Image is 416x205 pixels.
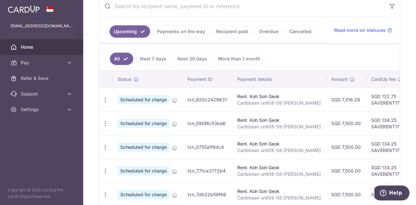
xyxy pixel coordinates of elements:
iframe: Opens a widget where you can find more information [374,186,409,202]
span: Amount [331,76,348,83]
p: Caribbean unit08-08 [PERSON_NAME] [237,100,321,106]
span: Scheduled for charge [118,166,169,175]
th: Payment details [232,71,326,88]
span: Pay [21,59,64,66]
a: Next 30 days [173,53,211,65]
span: Status [118,76,132,83]
span: Support [21,91,64,97]
td: SGD 7,416.28 [326,88,366,111]
td: SGD 134.25 SAVERENT179 [366,135,408,159]
span: Home [21,44,64,50]
td: SGD 7,500.00 [326,135,366,159]
a: Recipient paid [212,25,252,38]
td: SGD 132.75 SAVERENT179 [366,88,408,111]
div: Rent. Koh Soh Geok [237,141,321,147]
span: Scheduled for charge [118,119,169,128]
td: SGD 134.25 SAVERENT179 [366,159,408,183]
td: SGD 134.25 SAVERENT179 [366,111,408,135]
td: txn_920c2429631 [182,88,232,111]
span: Refer & Save [21,75,64,82]
a: Next 7 days [136,53,171,65]
td: SGD 7,500.00 [326,111,366,135]
div: Rent. Koh Soh Geok [237,117,321,123]
p: Caribbean unit08-08 [PERSON_NAME] [237,147,321,154]
td: SGD 7,500.00 [326,159,366,183]
div: Rent. Koh Soh Geok [237,164,321,171]
span: Settings [21,106,64,113]
a: More than 1 month [214,53,265,65]
p: [EMAIL_ADDRESS][DOMAIN_NAME] [10,23,73,29]
div: Rent. Koh Soh Geok [237,93,321,100]
a: Cancelled [285,25,316,38]
td: txn_771ce3772b4 [182,159,232,183]
span: CardUp fee [371,76,396,83]
span: Scheduled for charge [118,95,169,104]
p: Caribbean unit08-08 [PERSON_NAME] [237,123,321,130]
span: Scheduled for charge [118,143,169,152]
th: Payment ID [182,71,232,88]
p: Caribbean unit08-08 [PERSON_NAME] [237,171,321,177]
a: All [110,53,133,65]
p: Caribbean unit08-08 [PERSON_NAME] [237,195,321,201]
td: txn_090f4c53be6 [182,111,232,135]
span: Read more on statuses [334,27,386,33]
a: Payments on the way [153,25,209,38]
a: Overdue [255,25,282,38]
div: Rent. Koh Soh Geok [237,188,321,195]
span: Scheduled for charge [118,190,169,199]
img: CardUp [8,5,40,13]
a: Read more on statuses [334,27,392,33]
td: txn_0755a1f9dc4 [182,135,232,159]
a: Upcoming [110,25,150,38]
